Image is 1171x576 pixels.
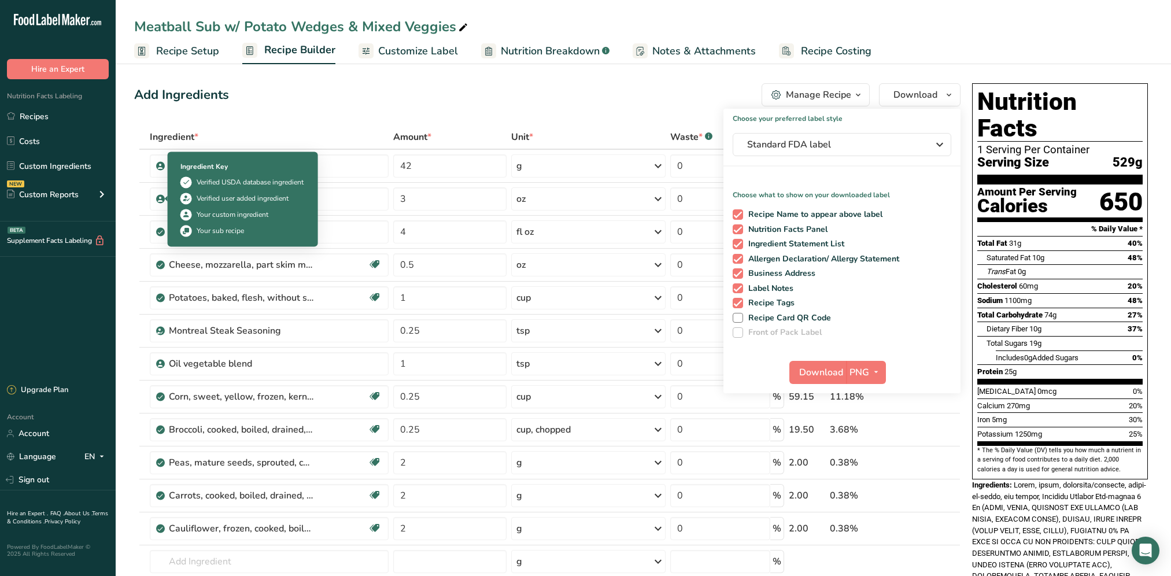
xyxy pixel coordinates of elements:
[156,43,219,59] span: Recipe Setup
[516,555,522,568] div: g
[652,43,756,59] span: Notes & Attachments
[150,550,389,573] input: Add Ingredient
[789,390,825,404] div: 59.15
[977,367,1003,376] span: Protein
[64,509,92,518] a: About Us .
[786,88,851,102] div: Manage Recipe
[1129,415,1143,424] span: 30%
[7,446,56,467] a: Language
[516,522,522,536] div: g
[977,156,1049,170] span: Serving Size
[1009,239,1021,248] span: 31g
[150,130,198,144] span: Ingredient
[801,43,871,59] span: Recipe Costing
[516,192,526,206] div: oz
[1032,253,1044,262] span: 10g
[45,518,80,526] a: Privacy Policy
[481,38,609,64] a: Nutrition Breakdown
[169,423,313,437] div: Broccoli, cooked, boiled, drained, with salt
[830,489,906,503] div: 0.38%
[987,267,1006,276] i: Trans
[134,38,219,64] a: Recipe Setup
[992,415,1007,424] span: 5mg
[516,159,522,173] div: g
[743,268,816,279] span: Business Address
[197,193,289,204] div: Verified user added ingredient
[134,86,229,105] div: Add Ingredients
[197,209,268,220] div: Your custom ingredient
[516,324,530,338] div: tsp
[996,353,1078,362] span: Includes Added Sugars
[977,415,990,424] span: Iron
[1129,401,1143,410] span: 20%
[50,509,64,518] a: FAQ .
[169,390,313,404] div: Corn, sweet, yellow, frozen, kernels cut off cob, boiled, drained, without salt
[1129,430,1143,438] span: 25%
[134,16,470,37] div: Meatball Sub w/ Potato Wedges & Mixed Veggies
[516,456,522,470] div: g
[789,456,825,470] div: 2.00
[242,37,335,65] a: Recipe Builder
[1044,311,1057,319] span: 74g
[723,109,961,124] h1: Choose your preferred label style
[723,180,961,200] p: Choose what to show on your downloaded label
[169,357,313,371] div: Oil vegetable blend
[180,161,305,172] div: Ingredient Key
[1015,430,1042,438] span: 1250mg
[987,267,1016,276] span: Fat
[743,209,883,220] span: Recipe Name to appear above label
[169,324,313,338] div: Montreal Steak Seasoning
[849,365,869,379] span: PNG
[197,177,304,187] div: Verified USDA database ingredient
[977,296,1003,305] span: Sodium
[789,361,846,384] button: Download
[7,189,79,201] div: Custom Reports
[830,522,906,536] div: 0.38%
[747,138,921,152] span: Standard FDA label
[516,258,526,272] div: oz
[169,291,313,305] div: Potatoes, baked, flesh, without salt
[830,423,906,437] div: 3.68%
[501,43,600,59] span: Nutrition Breakdown
[359,38,458,64] a: Customize Label
[1128,239,1143,248] span: 40%
[743,224,828,235] span: Nutrition Facts Panel
[830,456,906,470] div: 0.38%
[7,59,109,79] button: Hire an Expert
[743,313,832,323] span: Recipe Card QR Code
[1099,187,1143,217] div: 650
[511,130,533,144] span: Unit
[378,43,458,59] span: Customize Label
[197,226,244,236] div: Your sub recipe
[977,311,1043,319] span: Total Carbohydrate
[7,509,48,518] a: Hire an Expert .
[516,357,530,371] div: tsp
[743,283,794,294] span: Label Notes
[743,327,822,338] span: Front of Pack Label
[7,180,24,187] div: NEW
[7,544,109,557] div: Powered By FoodLabelMaker © 2025 All Rights Reserved
[846,361,886,384] button: PNG
[1004,296,1032,305] span: 1100mg
[516,225,534,239] div: fl oz
[84,450,109,464] div: EN
[1029,339,1041,348] span: 19g
[1007,401,1030,410] span: 270mg
[977,144,1143,156] div: 1 Serving Per Container
[977,88,1143,142] h1: Nutrition Facts
[972,481,1012,489] span: Ingredients:
[743,254,900,264] span: Allergen Declaration/ Allergy Statement
[977,198,1077,215] div: Calories
[169,456,313,470] div: Peas, mature seeds, sprouted, cooked, boiled, drained, with salt
[670,130,712,144] div: Waste
[1019,282,1038,290] span: 60mg
[1004,367,1017,376] span: 25g
[7,385,68,396] div: Upgrade Plan
[977,387,1036,396] span: [MEDICAL_DATA]
[743,239,845,249] span: Ingredient Statement List
[987,253,1030,262] span: Saturated Fat
[799,365,843,379] span: Download
[977,239,1007,248] span: Total Fat
[633,38,756,64] a: Notes & Attachments
[1029,324,1041,333] span: 10g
